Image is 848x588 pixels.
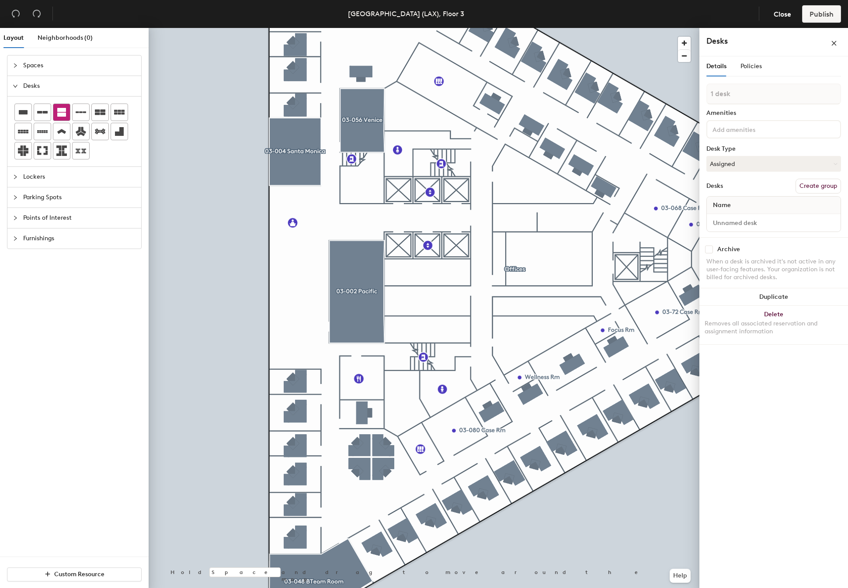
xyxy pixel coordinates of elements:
span: Layout [3,34,24,42]
button: Undo (⌘ + Z) [7,5,24,23]
input: Add amenities [711,124,789,134]
div: Desks [706,183,723,190]
span: Name [709,197,735,213]
button: Assigned [706,156,841,172]
span: collapsed [13,236,18,241]
div: [GEOGRAPHIC_DATA] (LAX), Floor 3 [348,8,464,19]
div: Amenities [706,110,841,117]
span: Furnishings [23,228,136,249]
span: Parking Spots [23,187,136,208]
span: Lockers [23,167,136,187]
span: expanded [13,83,18,89]
button: Help [670,569,691,583]
span: collapsed [13,195,18,200]
span: Details [706,62,726,70]
button: Custom Resource [7,567,142,581]
button: Duplicate [699,288,848,306]
span: Neighborhoods (0) [38,34,93,42]
div: Archive [717,246,740,253]
span: Close [774,10,791,18]
span: close [831,40,837,46]
button: Create group [796,179,841,194]
div: Removes all associated reservation and assignment information [705,320,843,336]
span: Policies [740,62,762,70]
input: Unnamed desk [709,217,839,229]
button: DeleteRemoves all associated reservation and assignment information [699,306,848,344]
h4: Desks [706,35,803,47]
button: Publish [802,5,841,23]
span: collapsed [13,174,18,180]
span: undo [11,9,20,18]
span: Points of Interest [23,208,136,228]
button: Close [766,5,799,23]
span: collapsed [13,63,18,68]
span: Desks [23,76,136,96]
button: Redo (⌘ + ⇧ + Z) [28,5,45,23]
div: Desk Type [706,145,841,152]
span: Spaces [23,55,136,76]
span: collapsed [13,215,18,221]
div: When a desk is archived it's not active in any user-facing features. Your organization is not bil... [706,258,841,281]
span: Custom Resource [54,571,104,578]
